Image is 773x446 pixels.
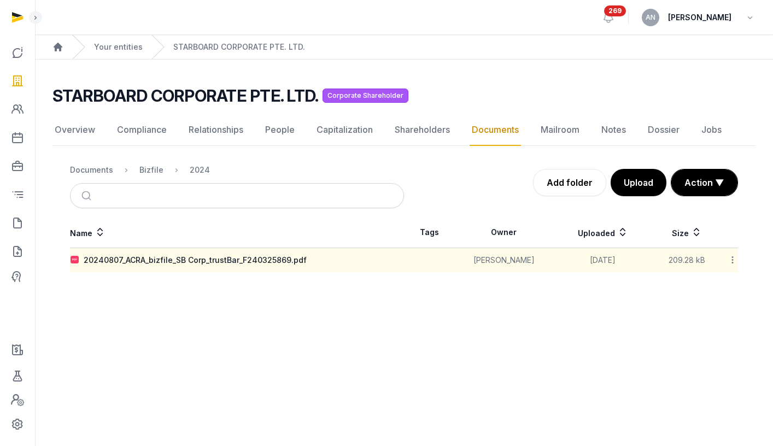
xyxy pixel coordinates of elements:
[35,35,773,60] nav: Breadcrumb
[668,11,731,24] span: [PERSON_NAME]
[533,169,606,196] a: Add folder
[604,5,626,16] span: 269
[653,217,721,248] th: Size
[139,165,163,175] div: Bizfile
[314,114,375,146] a: Capitalization
[599,114,628,146] a: Notes
[52,86,318,105] h2: STARBOARD CORPORATE PTE. LTD.
[173,42,305,52] a: STARBOARD CORPORATE PTE. LTD.
[263,114,297,146] a: People
[470,114,521,146] a: Documents
[646,14,655,21] span: AN
[393,114,452,146] a: Shareholders
[611,169,666,196] button: Upload
[455,248,553,273] td: [PERSON_NAME]
[323,89,408,103] span: Corporate Shareholder
[553,217,653,248] th: Uploaded
[52,114,97,146] a: Overview
[646,114,682,146] a: Dossier
[115,114,169,146] a: Compliance
[75,184,101,208] button: Submit
[71,256,79,265] img: pdf.svg
[84,255,307,266] div: 20240807_ACRA_bizfile_SB Corp_trustBar_F240325869.pdf
[190,165,210,175] div: 2024
[70,217,404,248] th: Name
[52,114,756,146] nav: Tabs
[538,114,582,146] a: Mailroom
[186,114,245,146] a: Relationships
[653,248,721,273] td: 209.28 kB
[94,42,143,52] a: Your entities
[699,114,724,146] a: Jobs
[590,255,616,265] span: [DATE]
[70,165,113,175] div: Documents
[70,157,404,183] nav: Breadcrumb
[642,9,659,26] button: AN
[404,217,455,248] th: Tags
[671,169,737,196] button: Action ▼
[455,217,553,248] th: Owner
